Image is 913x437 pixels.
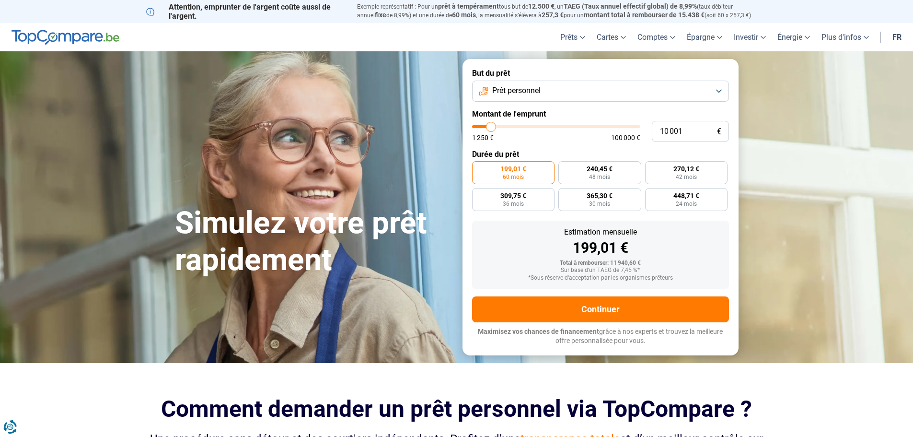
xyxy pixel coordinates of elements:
[673,192,699,199] span: 448,71 €
[472,109,729,118] label: Montant de l'emprunt
[480,228,721,236] div: Estimation mensuelle
[887,23,907,51] a: fr
[611,134,640,141] span: 100 000 €
[480,275,721,282] div: *Sous réserve d'acceptation par les organismes prêteurs
[438,2,499,10] span: prêt à tempérament
[772,23,816,51] a: Énergie
[564,2,697,10] span: TAEG (Taux annuel effectif global) de 8,99%
[480,267,721,274] div: Sur base d'un TAEG de 7,45 %*
[681,23,728,51] a: Épargne
[478,328,599,335] span: Maximisez vos chances de financement
[472,296,729,322] button: Continuer
[503,174,524,180] span: 60 mois
[472,327,729,346] p: grâce à nos experts et trouvez la meilleure offre personnalisée pour vous.
[472,81,729,102] button: Prêt personnel
[146,396,767,422] h2: Comment demander un prêt personnel via TopCompare ?
[589,174,610,180] span: 48 mois
[175,205,451,279] h1: Simulez votre prêt rapidement
[503,201,524,207] span: 36 mois
[591,23,632,51] a: Cartes
[357,2,767,20] p: Exemple représentatif : Pour un tous but de , un (taux débiteur annuel de 8,99%) et une durée de ...
[452,11,476,19] span: 60 mois
[146,2,346,21] p: Attention, emprunter de l'argent coûte aussi de l'argent.
[673,165,699,172] span: 270,12 €
[472,150,729,159] label: Durée du prêt
[676,174,697,180] span: 42 mois
[587,165,613,172] span: 240,45 €
[676,201,697,207] span: 24 mois
[816,23,875,51] a: Plus d'infos
[472,134,494,141] span: 1 250 €
[492,85,541,96] span: Prêt personnel
[480,260,721,267] div: Total à rembourser: 11 940,60 €
[589,201,610,207] span: 30 mois
[472,69,729,78] label: But du prêt
[12,30,119,45] img: TopCompare
[587,192,613,199] span: 365,30 €
[500,165,526,172] span: 199,01 €
[632,23,681,51] a: Comptes
[375,11,386,19] span: fixe
[542,11,564,19] span: 257,3 €
[555,23,591,51] a: Prêts
[717,128,721,136] span: €
[728,23,772,51] a: Investir
[500,192,526,199] span: 309,75 €
[480,241,721,255] div: 199,01 €
[584,11,705,19] span: montant total à rembourser de 15.438 €
[528,2,555,10] span: 12.500 €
